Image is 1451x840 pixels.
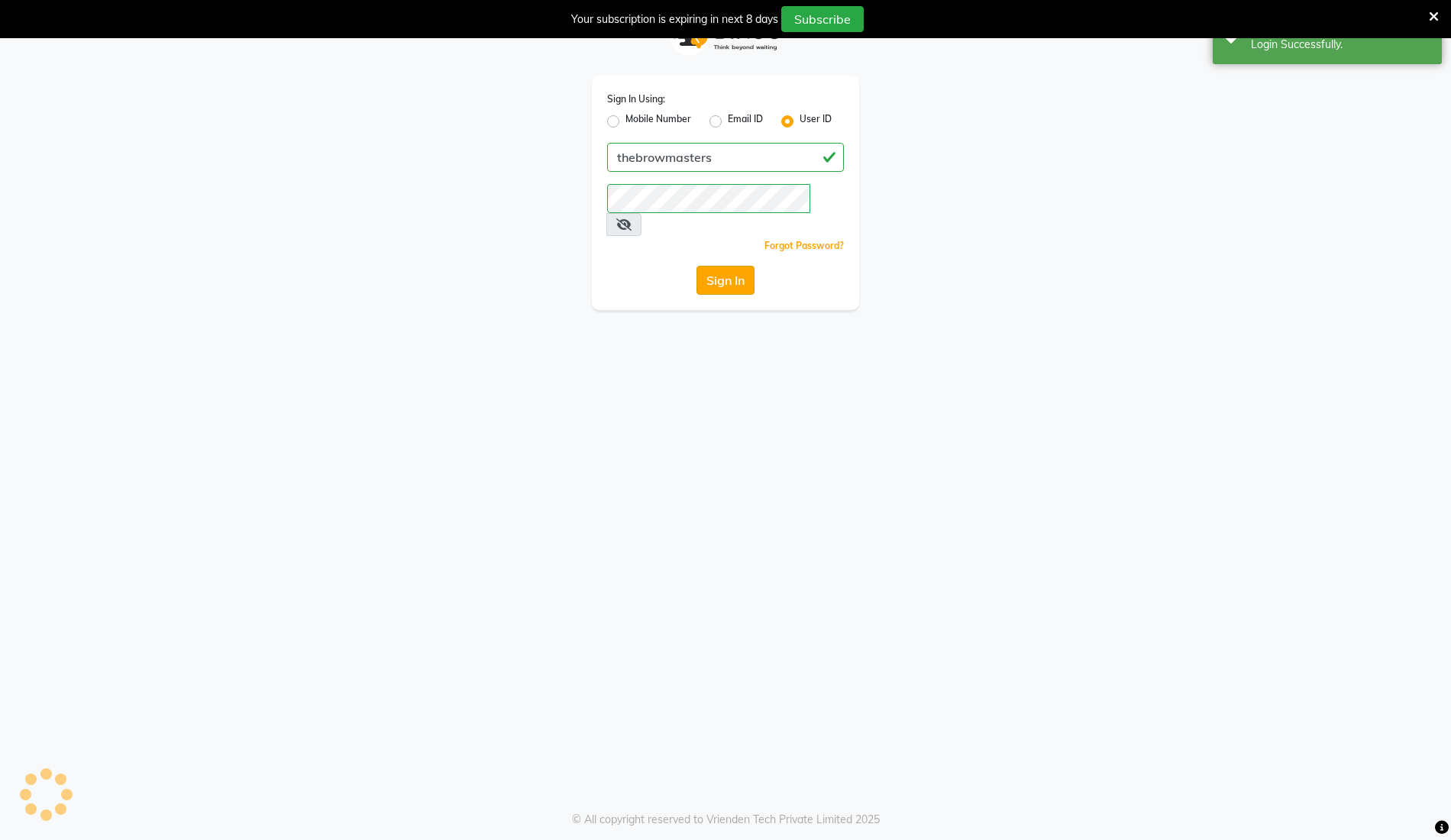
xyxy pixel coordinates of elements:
[571,11,778,27] div: Your subscription is expiring in next 8 days
[607,92,665,106] label: Sign In Using:
[1251,37,1430,53] div: Login Successfully.
[800,112,832,131] label: User ID
[781,6,864,32] button: Subscribe
[625,112,691,131] label: Mobile Number
[728,112,763,131] label: Email ID
[696,266,755,295] button: Sign In
[764,240,844,251] a: Forgot Password?
[607,184,810,213] input: Username
[607,143,844,172] input: Username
